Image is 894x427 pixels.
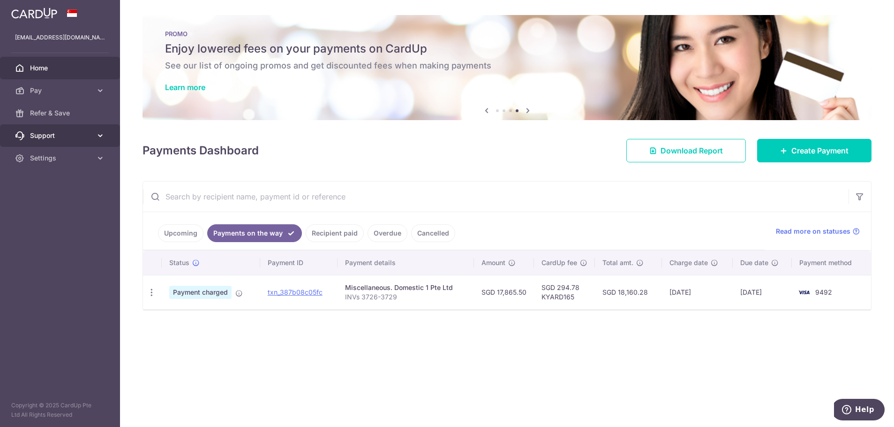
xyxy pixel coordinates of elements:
[662,275,733,309] td: [DATE]
[795,287,813,298] img: Bank Card
[30,86,92,95] span: Pay
[776,227,860,236] a: Read more on statuses
[11,8,57,19] img: CardUp
[733,275,792,309] td: [DATE]
[165,41,849,56] h5: Enjoy lowered fees on your payments on CardUp
[474,275,534,309] td: SGD 17,865.50
[834,399,885,422] iframe: Opens a widget where you can find more information
[534,275,595,309] td: SGD 294.78 KYARD165
[661,145,723,156] span: Download Report
[345,292,466,302] p: INVs 3726-3729
[411,224,455,242] a: Cancelled
[165,83,205,92] a: Learn more
[595,275,662,309] td: SGD 18,160.28
[541,258,577,267] span: CardUp fee
[776,227,850,236] span: Read more on statuses
[791,145,849,156] span: Create Payment
[143,142,259,159] h4: Payments Dashboard
[158,224,203,242] a: Upcoming
[757,139,871,162] a: Create Payment
[165,60,849,71] h6: See our list of ongoing promos and get discounted fees when making payments
[30,63,92,73] span: Home
[306,224,364,242] a: Recipient paid
[30,108,92,118] span: Refer & Save
[30,153,92,163] span: Settings
[338,251,474,275] th: Payment details
[345,283,466,292] div: Miscellaneous. Domestic 1 Pte Ltd
[481,258,505,267] span: Amount
[260,251,338,275] th: Payment ID
[602,258,633,267] span: Total amt.
[815,288,832,296] span: 9492
[169,286,232,299] span: Payment charged
[368,224,407,242] a: Overdue
[740,258,768,267] span: Due date
[169,258,189,267] span: Status
[792,251,871,275] th: Payment method
[143,182,849,212] input: Search by recipient name, payment id or reference
[207,224,302,242] a: Payments on the way
[143,15,871,120] img: Latest Promos banner
[165,30,849,38] p: PROMO
[669,258,708,267] span: Charge date
[15,33,105,42] p: [EMAIL_ADDRESS][DOMAIN_NAME]
[626,139,746,162] a: Download Report
[268,288,323,296] a: txn_387b08c05fc
[30,131,92,140] span: Support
